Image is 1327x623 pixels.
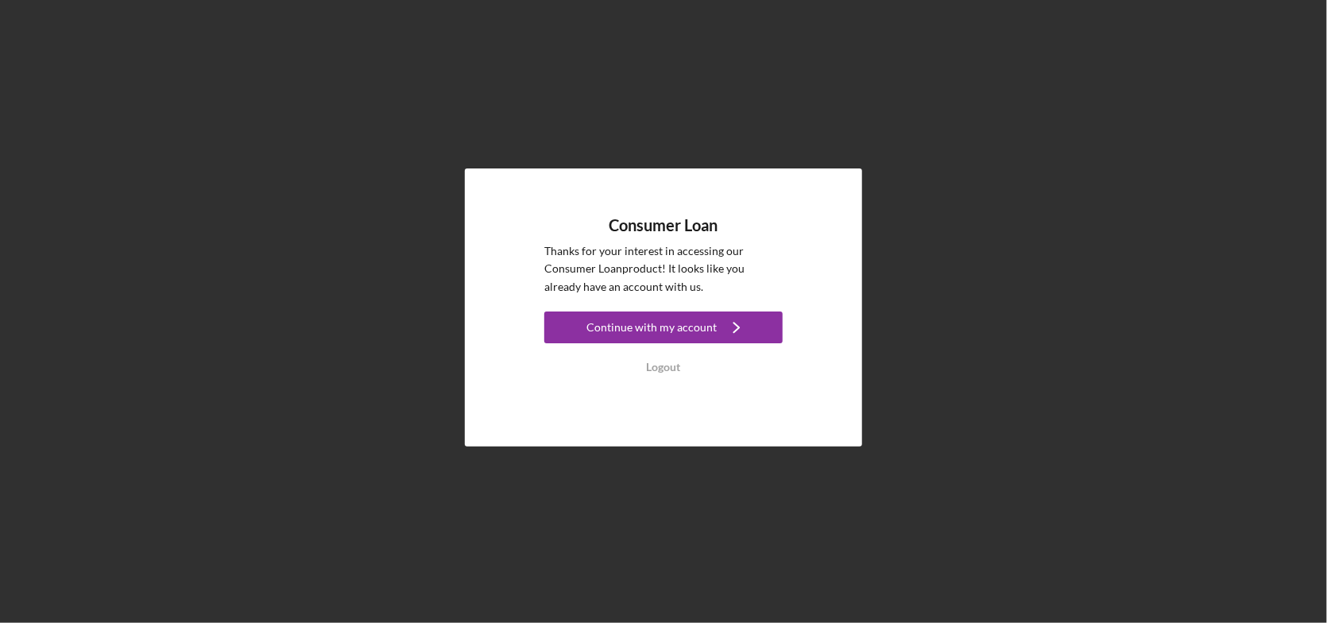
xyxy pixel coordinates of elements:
button: Logout [544,351,783,383]
button: Continue with my account [544,311,783,343]
div: Logout [647,351,681,383]
p: Thanks for your interest in accessing our Consumer Loan product! It looks like you already have a... [544,242,783,296]
a: Continue with my account [544,311,783,347]
div: Continue with my account [586,311,717,343]
h4: Consumer Loan [609,216,718,234]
